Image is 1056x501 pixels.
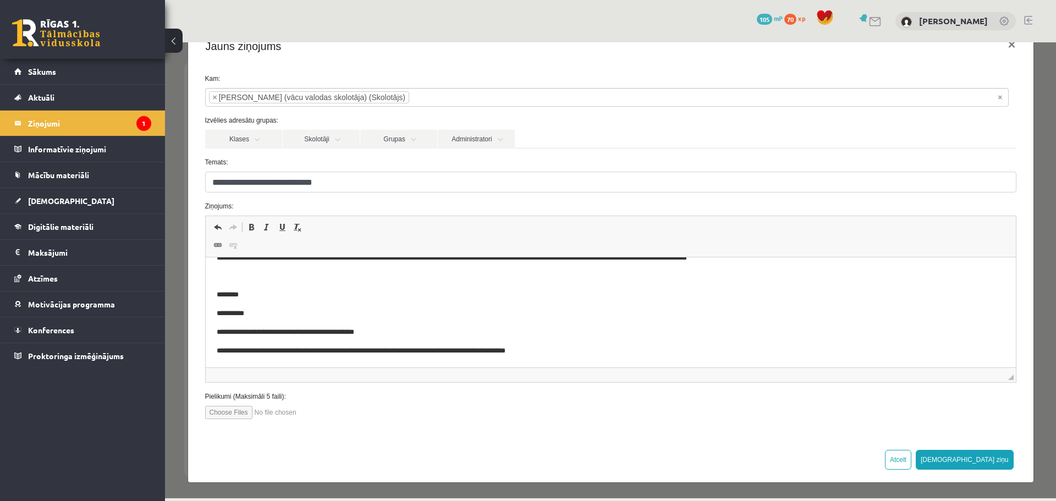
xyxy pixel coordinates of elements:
[757,14,772,25] span: 105
[45,178,61,192] a: Undo (Ctrl+Z)
[32,31,860,41] label: Kam:
[48,49,52,60] span: ×
[40,87,117,106] a: Klases
[136,116,151,131] i: 1
[14,136,151,162] a: Informatīvie ziņojumi
[28,136,151,162] legend: Informatīvie ziņojumi
[45,196,61,210] a: Link (Ctrl+K)
[32,349,860,359] label: Pielikumi (Maksimāli 5 faili):
[12,19,100,47] a: Rīgas 1. Tālmācības vidusskola
[14,111,151,136] a: Ziņojumi1
[843,332,849,338] span: Resize
[195,87,272,106] a: Grupas
[61,178,76,192] a: Redo (Ctrl+Y)
[28,196,114,206] span: [DEMOGRAPHIC_DATA]
[32,159,860,169] label: Ziņojums:
[751,408,849,427] button: [DEMOGRAPHIC_DATA] ziņu
[28,299,115,309] span: Motivācijas programma
[784,14,811,23] a: 70 xp
[14,240,151,265] a: Maksājumi
[833,49,837,60] span: Noņemt visus vienumus
[79,178,94,192] a: Bold (Ctrl+B)
[61,196,76,210] a: Unlink
[28,111,151,136] legend: Ziņojumi
[798,14,805,23] span: xp
[28,92,54,102] span: Aktuāli
[28,170,89,180] span: Mācību materiāli
[774,14,783,23] span: mP
[32,115,860,125] label: Temats:
[901,16,912,27] img: Markuss Orlovs
[109,178,125,192] a: Underline (Ctrl+U)
[94,178,109,192] a: Italic (Ctrl+I)
[118,87,195,106] a: Skolotāji
[32,73,860,83] label: Izvēlies adresātu grupas:
[14,343,151,368] a: Proktoringa izmēģinājums
[757,14,783,23] a: 105 mP
[41,215,851,325] iframe: Editor, wiswyg-editor-47024936769880-1757354927-65
[28,67,56,76] span: Sākums
[14,317,151,343] a: Konferences
[28,351,124,361] span: Proktoringa izmēģinājums
[28,325,74,335] span: Konferences
[720,408,746,427] button: Atcelt
[14,59,151,84] a: Sākums
[28,273,58,283] span: Atzīmes
[28,222,94,232] span: Digitālie materiāli
[273,87,350,106] a: Administratori
[14,85,151,110] a: Aktuāli
[14,188,151,213] a: [DEMOGRAPHIC_DATA]
[14,162,151,188] a: Mācību materiāli
[14,214,151,239] a: Digitālie materiāli
[44,49,244,61] li: Inga Volfa (vācu valodas skolotāja) (Skolotājs)
[125,178,140,192] a: Remove Format
[28,240,151,265] legend: Maksājumi
[784,14,796,25] span: 70
[14,266,151,291] a: Atzīmes
[14,291,151,317] a: Motivācijas programma
[919,15,988,26] a: [PERSON_NAME]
